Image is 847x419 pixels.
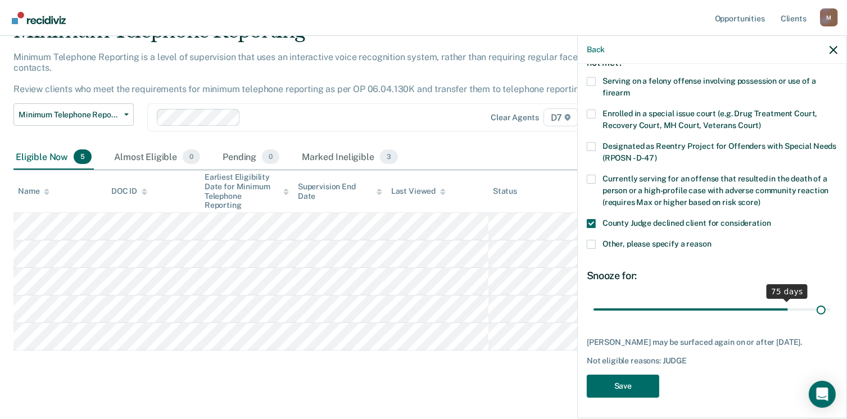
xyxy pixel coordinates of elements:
div: Almost Eligible [112,145,202,170]
button: Profile dropdown button [820,8,838,26]
span: D7 [543,108,579,126]
div: M [820,8,838,26]
div: Marked Ineligible [300,145,400,170]
div: Snooze for: [587,270,837,282]
div: Earliest Eligibility Date for Minimum Telephone Reporting [205,172,289,210]
button: Save [587,375,659,398]
span: Minimum Telephone Reporting [19,110,120,120]
div: DOC ID [111,186,147,196]
span: 5 [74,149,92,164]
span: Other, please specify a reason [603,239,712,248]
span: Enrolled in a special issue court (e.g. Drug Treatment Court, Recovery Court, MH Court, Veterans ... [603,109,817,130]
div: Name [18,186,49,196]
div: Not eligible reasons: JUDGE [587,356,837,366]
span: 0 [262,149,279,164]
span: County Judge declined client for consideration [603,218,771,227]
div: Last Viewed [391,186,446,196]
span: Currently serving for an offense that resulted in the death of a person or a high-profile case wi... [603,174,828,207]
div: Eligible Now [13,145,94,170]
span: 0 [183,149,200,164]
span: Designated as Reentry Project for Offenders with Special Needs (RPOSN - D-47) [603,142,836,162]
img: Recidiviz [12,12,66,24]
span: 3 [380,149,398,164]
div: Supervision End Date [298,182,382,201]
span: Serving on a felony offense involving possession or use of a firearm [603,76,816,97]
p: Minimum Telephone Reporting is a level of supervision that uses an interactive voice recognition ... [13,52,624,95]
div: 75 days [767,284,808,299]
div: Open Intercom Messenger [809,381,836,408]
button: Back [587,45,605,54]
div: Clear agents [491,113,538,122]
div: Status [493,186,517,196]
div: [PERSON_NAME] may be surfaced again on or after [DATE]. [587,338,837,347]
div: Pending [220,145,282,170]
